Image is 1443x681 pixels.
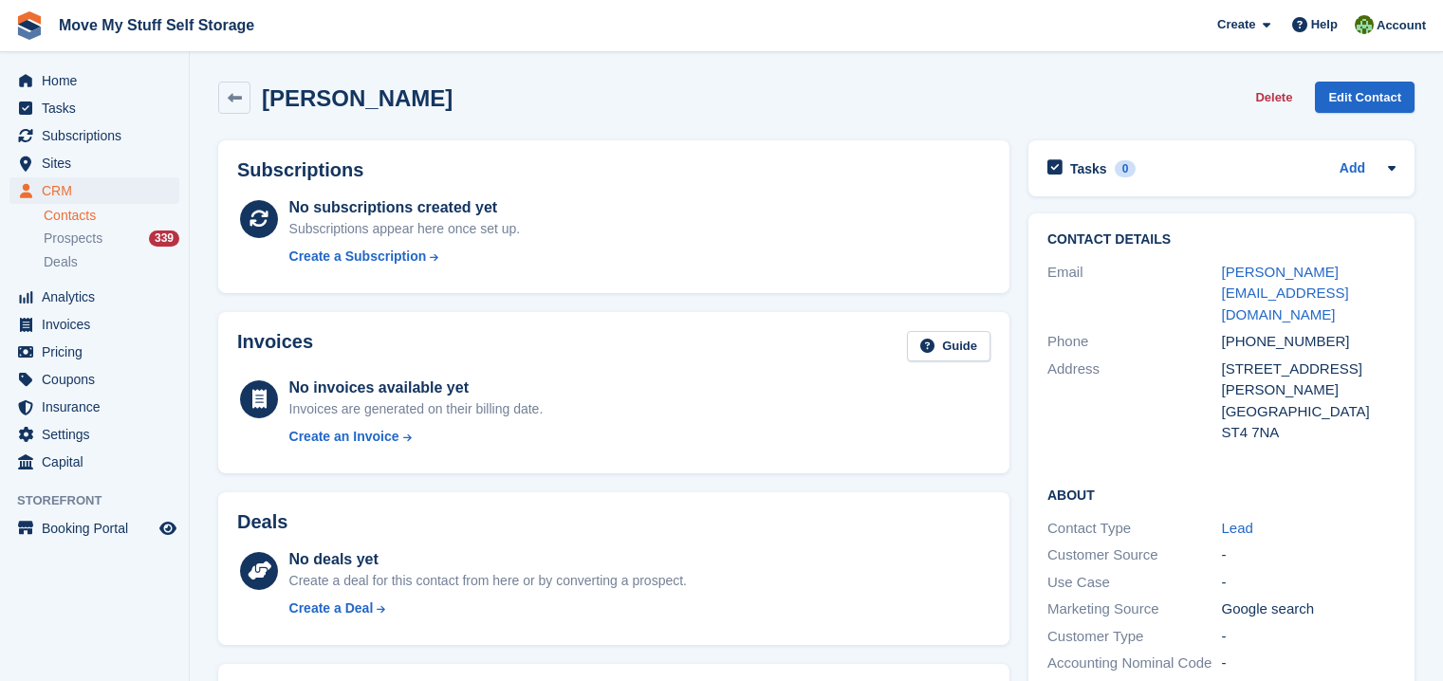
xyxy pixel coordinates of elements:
div: Google search [1222,598,1397,620]
div: Contact Type [1047,518,1222,540]
div: Email [1047,262,1222,326]
div: - [1222,626,1397,648]
h2: About [1047,485,1396,504]
span: Sites [42,150,156,176]
span: Booking Portal [42,515,156,542]
a: Move My Stuff Self Storage [51,9,262,41]
div: Create a deal for this contact from here or by converting a prospect. [289,571,687,591]
a: Deals [44,252,179,272]
h2: Contact Details [1047,232,1396,248]
h2: [PERSON_NAME] [262,85,453,111]
span: Settings [42,421,156,448]
div: Accounting Nominal Code [1047,653,1222,674]
span: Insurance [42,394,156,420]
div: No invoices available yet [289,377,544,399]
img: stora-icon-8386f47178a22dfd0bd8f6a31ec36ba5ce8667c1dd55bd0f319d3a0aa187defe.svg [15,11,44,40]
a: menu [9,366,179,393]
button: Delete [1248,82,1300,113]
div: - [1222,653,1397,674]
div: No deals yet [289,548,687,571]
span: Deals [44,253,78,271]
div: Marketing Source [1047,598,1222,620]
a: menu [9,311,179,338]
span: Account [1377,16,1426,35]
div: Address [1047,359,1222,444]
h2: Subscriptions [237,159,990,181]
div: 339 [149,230,179,247]
a: [PERSON_NAME][EMAIL_ADDRESS][DOMAIN_NAME] [1222,264,1349,322]
a: Create an Invoice [289,427,544,447]
div: - [1222,572,1397,594]
span: Create [1217,15,1255,34]
a: menu [9,95,179,121]
span: Invoices [42,311,156,338]
span: Storefront [17,491,189,510]
div: Subscriptions appear here once set up. [289,219,521,239]
a: menu [9,150,179,176]
a: menu [9,67,179,94]
span: CRM [42,177,156,204]
a: Lead [1222,520,1253,536]
div: Phone [1047,331,1222,353]
a: Preview store [157,517,179,540]
span: Home [42,67,156,94]
a: menu [9,122,179,149]
span: Pricing [42,339,156,365]
div: Use Case [1047,572,1222,594]
a: menu [9,284,179,310]
span: Capital [42,449,156,475]
h2: Invoices [237,331,313,362]
a: menu [9,394,179,420]
h2: Deals [237,511,287,533]
div: 0 [1115,160,1137,177]
a: Create a Subscription [289,247,521,267]
a: Edit Contact [1315,82,1415,113]
span: Prospects [44,230,102,248]
div: Invoices are generated on their billing date. [289,399,544,419]
div: Create a Deal [289,598,374,618]
span: Help [1311,15,1338,34]
span: Coupons [42,366,156,393]
h2: Tasks [1070,160,1107,177]
div: Create a Subscription [289,247,427,267]
span: Subscriptions [42,122,156,149]
a: menu [9,339,179,365]
div: ST4 7NA [1222,422,1397,444]
a: Prospects 339 [44,229,179,248]
div: Customer Source [1047,544,1222,566]
div: Create an Invoice [289,427,399,447]
a: menu [9,421,179,448]
div: [STREET_ADDRESS][PERSON_NAME] [1222,359,1397,401]
div: - [1222,544,1397,566]
a: menu [9,449,179,475]
div: [GEOGRAPHIC_DATA] [1222,401,1397,423]
img: Joel Booth [1355,15,1374,34]
a: Contacts [44,207,179,225]
a: menu [9,515,179,542]
div: [PHONE_NUMBER] [1222,331,1397,353]
span: Analytics [42,284,156,310]
a: Add [1340,158,1365,180]
a: Create a Deal [289,598,687,618]
a: Guide [907,331,990,362]
a: menu [9,177,179,204]
span: Tasks [42,95,156,121]
div: Customer Type [1047,626,1222,648]
div: No subscriptions created yet [289,196,521,219]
